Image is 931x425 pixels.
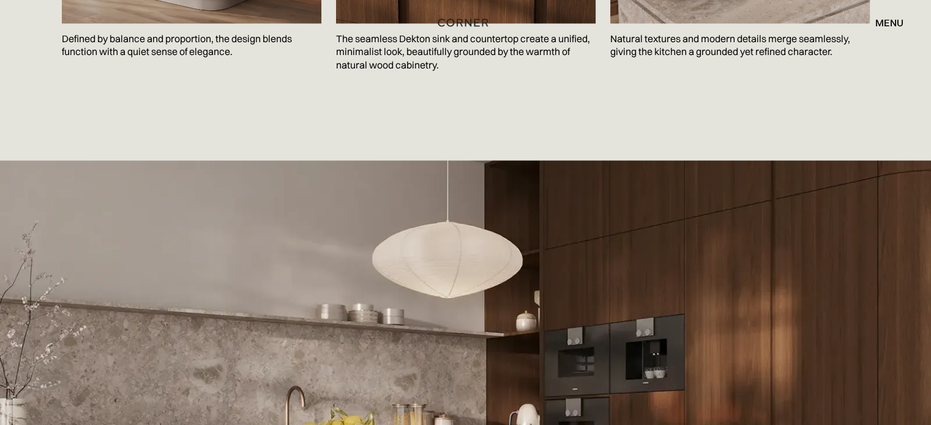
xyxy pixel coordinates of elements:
div: menu [875,18,903,28]
p: Natural textures and modern details merge seamlessly, giving the kitchen a grounded yet refined c... [610,23,870,68]
p: Defined by balance and proportion, the design blends function with a quiet sense of elegance. [62,23,321,68]
a: home [433,15,497,31]
p: The seamless Dekton sink and countertop create a unified, minimalist look, beautifully grounded b... [336,23,596,81]
div: menu [863,12,903,33]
